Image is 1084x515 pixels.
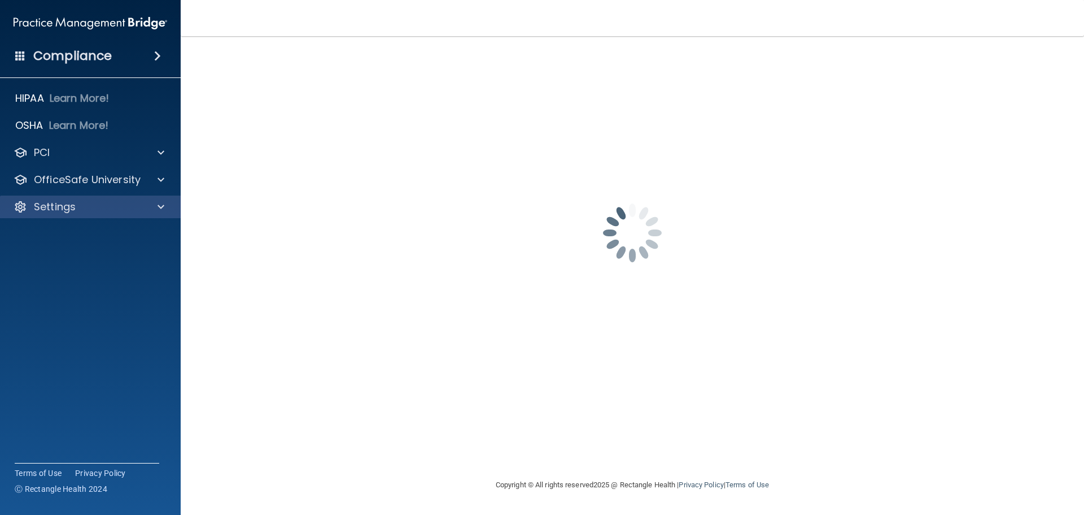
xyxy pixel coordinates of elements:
span: Ⓒ Rectangle Health 2024 [15,483,107,495]
a: Settings [14,200,164,214]
h4: Compliance [33,48,112,64]
a: Privacy Policy [679,481,723,489]
p: OSHA [15,119,43,132]
p: Learn More! [50,92,110,105]
img: PMB logo [14,12,167,34]
a: PCI [14,146,164,159]
a: Terms of Use [15,468,62,479]
a: OfficeSafe University [14,173,164,187]
img: spinner.e123f6fc.gif [576,176,689,289]
p: Learn More! [49,119,109,132]
p: OfficeSafe University [34,173,141,187]
p: Settings [34,200,76,214]
a: Privacy Policy [75,468,126,479]
div: Copyright © All rights reserved 2025 @ Rectangle Health | | [426,467,838,503]
p: PCI [34,146,50,159]
a: Terms of Use [725,481,769,489]
p: HIPAA [15,92,44,105]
